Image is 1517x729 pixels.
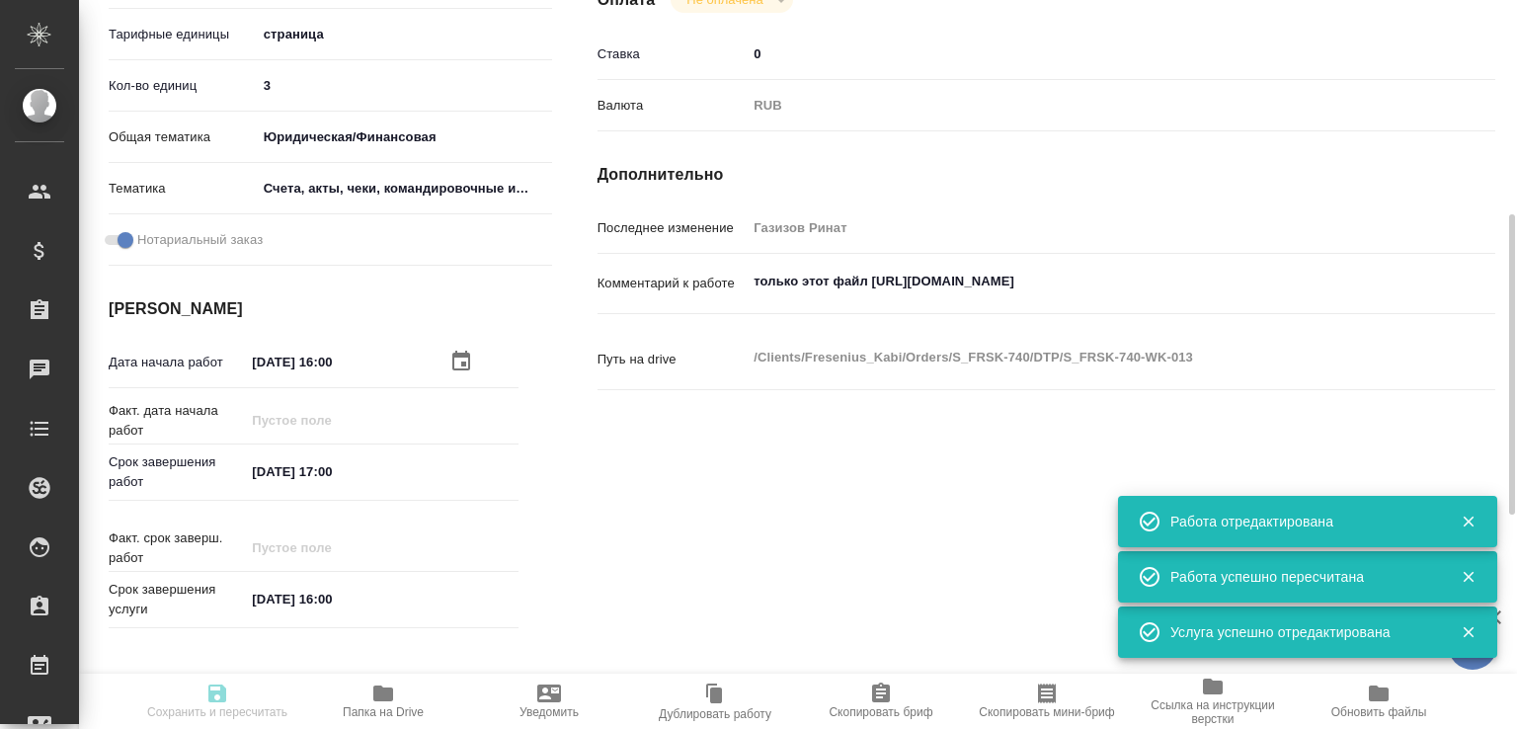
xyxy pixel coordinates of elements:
[147,705,287,719] span: Сохранить и пересчитать
[343,705,424,719] span: Папка на Drive
[747,341,1420,374] textarea: /Clients/Fresenius_Kabi/Orders/S_FRSK-740/DTP/S_FRSK-740-WK-013
[659,707,771,721] span: Дублировать работу
[109,179,257,199] p: Тематика
[747,213,1420,242] input: Пустое поле
[747,40,1420,68] input: ✎ Введи что-нибудь
[109,452,245,492] p: Срок завершения работ
[519,705,579,719] span: Уведомить
[1170,567,1431,587] div: Работа успешно пересчитана
[109,297,519,321] h4: [PERSON_NAME]
[598,163,1495,187] h4: Дополнительно
[798,674,964,729] button: Скопировать бриф
[1448,623,1488,641] button: Закрыть
[245,533,418,562] input: Пустое поле
[300,674,466,729] button: Папка на Drive
[1448,513,1488,530] button: Закрыть
[109,401,245,441] p: Факт. дата начала работ
[245,406,418,435] input: Пустое поле
[109,580,245,619] p: Срок завершения услуги
[632,674,798,729] button: Дублировать работу
[598,350,748,369] p: Путь на drive
[137,230,263,250] span: Нотариальный заказ
[466,674,632,729] button: Уведомить
[245,585,418,613] input: ✎ Введи что-нибудь
[257,18,553,51] div: страница
[245,348,418,376] input: ✎ Введи что-нибудь
[257,121,553,154] div: Юридическая/Финансовая
[598,44,748,64] p: Ставка
[257,71,553,100] input: ✎ Введи что-нибудь
[109,127,257,147] p: Общая тематика
[1448,568,1488,586] button: Закрыть
[1170,622,1431,642] div: Услуга успешно отредактирована
[829,705,932,719] span: Скопировать бриф
[245,457,418,486] input: ✎ Введи что-нибудь
[134,674,300,729] button: Сохранить и пересчитать
[598,96,748,116] p: Валюта
[747,265,1420,298] textarea: только этот файл [URL][DOMAIN_NAME]
[109,528,245,568] p: Факт. срок заверш. работ
[109,76,257,96] p: Кол-во единиц
[979,705,1114,719] span: Скопировать мини-бриф
[1170,512,1431,531] div: Работа отредактирована
[109,25,257,44] p: Тарифные единицы
[598,274,748,293] p: Комментарий к работе
[109,353,245,372] p: Дата начала работ
[964,674,1130,729] button: Скопировать мини-бриф
[257,172,553,205] div: Счета, акты, чеки, командировочные и таможенные документы
[747,89,1420,122] div: RUB
[598,218,748,238] p: Последнее изменение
